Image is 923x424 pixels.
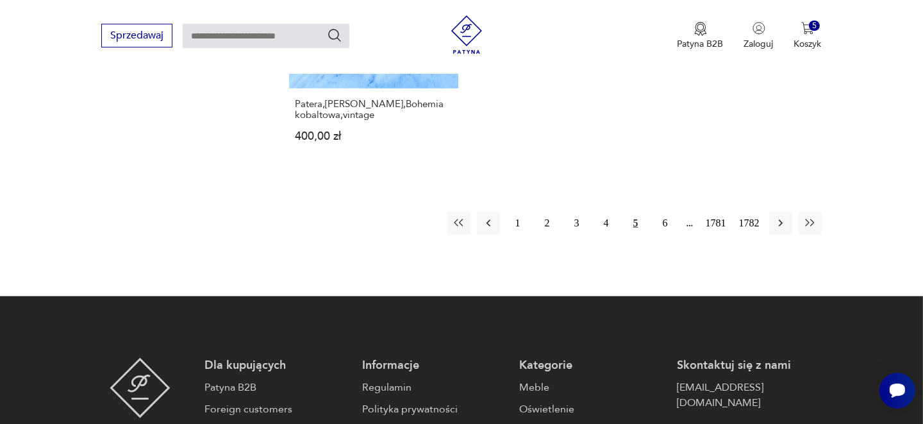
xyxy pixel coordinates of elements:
button: 3 [565,212,588,235]
p: Dla kupujących [204,358,349,373]
a: [EMAIL_ADDRESS][DOMAIN_NAME] [677,380,822,411]
div: 5 [809,21,820,31]
button: 5Koszyk [794,22,822,50]
img: Ikona medalu [694,22,707,36]
button: Zaloguj [744,22,774,50]
a: Meble [520,380,665,395]
p: 400,00 zł [295,131,452,142]
p: Kategorie [520,358,665,373]
button: 1 [506,212,529,235]
iframe: Smartsupp widget button [879,373,915,409]
a: Foreign customers [204,402,349,417]
button: 4 [595,212,618,235]
a: Sprzedawaj [101,32,172,41]
h3: Patera,[PERSON_NAME],Bohemia kobaltowa,vintage [295,99,452,121]
a: Ikona medaluPatyna B2B [678,22,724,50]
a: Oświetlenie [520,402,665,417]
p: Skontaktuj się z nami [677,358,822,373]
p: Patyna B2B [678,38,724,50]
p: Koszyk [794,38,822,50]
button: 1782 [736,212,763,235]
a: Polityka prywatności [362,402,507,417]
a: Patyna B2B [204,380,349,395]
button: Szukaj [327,28,342,43]
img: Patyna - sklep z meblami i dekoracjami vintage [447,15,486,54]
p: Zaloguj [744,38,774,50]
button: 1781 [703,212,729,235]
button: Patyna B2B [678,22,724,50]
button: 6 [654,212,677,235]
p: Informacje [362,358,507,373]
button: 5 [624,212,647,235]
button: 2 [536,212,559,235]
img: Patyna - sklep z meblami i dekoracjami vintage [110,358,170,418]
button: Sprzedawaj [101,24,172,47]
a: Regulamin [362,380,507,395]
img: Ikonka użytkownika [753,22,765,35]
img: Ikona koszyka [801,22,814,35]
